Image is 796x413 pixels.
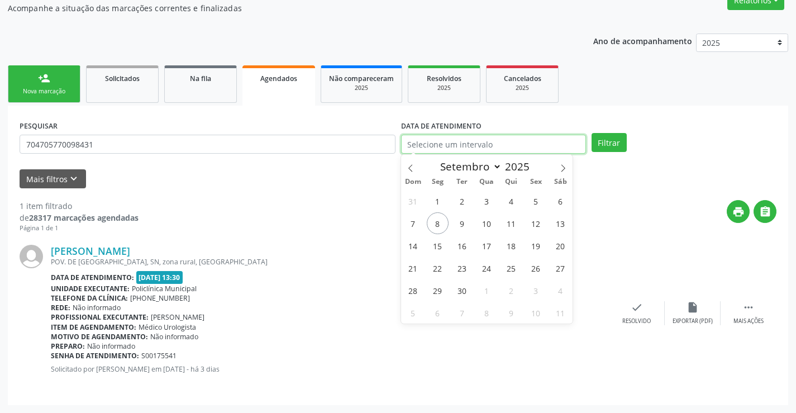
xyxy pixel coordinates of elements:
span: Agendados [260,74,297,83]
span: Não informado [150,332,198,341]
span: Não informado [87,341,135,351]
span: Outubro 10, 2025 [525,302,547,324]
div: Nova marcação [16,87,72,96]
span: Seg [425,178,450,186]
div: 2025 [494,84,550,92]
span: Setembro 3, 2025 [476,190,498,212]
b: Item de agendamento: [51,322,136,332]
button:  [754,200,776,223]
span: [PERSON_NAME] [151,312,204,322]
span: Dom [401,178,426,186]
button: print [727,200,750,223]
span: Setembro 17, 2025 [476,235,498,257]
span: Qua [474,178,499,186]
span: Outubro 9, 2025 [501,302,522,324]
span: Setembro 24, 2025 [476,257,498,279]
b: Rede: [51,303,70,312]
span: Setembro 13, 2025 [550,212,571,234]
select: Month [435,159,502,174]
span: [PHONE_NUMBER] [130,293,190,303]
i: insert_drive_file [687,301,699,314]
button: Filtrar [592,133,627,152]
span: S00175541 [141,351,177,360]
span: Agosto 31, 2025 [402,190,424,212]
span: Outubro 3, 2025 [525,279,547,301]
span: Setembro 16, 2025 [451,235,473,257]
span: Setembro 28, 2025 [402,279,424,301]
span: Não compareceram [329,74,394,83]
b: Telefone da clínica: [51,293,128,303]
span: Setembro 6, 2025 [550,190,571,212]
label: DATA DE ATENDIMENTO [401,117,482,135]
button: Mais filtroskeyboard_arrow_down [20,169,86,189]
span: Outubro 5, 2025 [402,302,424,324]
i:  [759,206,771,218]
span: Outubro 8, 2025 [476,302,498,324]
div: person_add [38,72,50,84]
div: Exportar (PDF) [673,317,713,325]
div: Mais ações [733,317,764,325]
i: print [732,206,745,218]
b: Profissional executante: [51,312,149,322]
span: Setembro 5, 2025 [525,190,547,212]
span: Setembro 30, 2025 [451,279,473,301]
b: Senha de atendimento: [51,351,139,360]
span: Outubro 1, 2025 [476,279,498,301]
span: Ter [450,178,474,186]
span: Médico Urologista [139,322,196,332]
i: check [631,301,643,314]
input: Year [502,159,538,174]
b: Unidade executante: [51,284,130,293]
input: Selecione um intervalo [401,135,586,154]
div: 2025 [416,84,472,92]
span: Não informado [73,303,121,312]
p: Ano de acompanhamento [593,34,692,48]
span: Setembro 2, 2025 [451,190,473,212]
a: [PERSON_NAME] [51,245,130,257]
span: Policlínica Municipal [132,284,197,293]
span: Qui [499,178,523,186]
span: Solicitados [105,74,140,83]
div: POV. DE [GEOGRAPHIC_DATA], SN, zona rural, [GEOGRAPHIC_DATA] [51,257,609,267]
i: keyboard_arrow_down [68,173,80,185]
span: Setembro 22, 2025 [427,257,449,279]
span: Setembro 1, 2025 [427,190,449,212]
span: Outubro 2, 2025 [501,279,522,301]
span: Setembro 10, 2025 [476,212,498,234]
span: Setembro 15, 2025 [427,235,449,257]
p: Solicitado por [PERSON_NAME] em [DATE] - há 3 dias [51,364,609,374]
span: Setembro 11, 2025 [501,212,522,234]
span: Cancelados [504,74,541,83]
div: 1 item filtrado [20,200,139,212]
span: Setembro 18, 2025 [501,235,522,257]
span: Setembro 29, 2025 [427,279,449,301]
b: Motivo de agendamento: [51,332,148,341]
span: Setembro 25, 2025 [501,257,522,279]
span: Na fila [190,74,211,83]
span: Setembro 12, 2025 [525,212,547,234]
b: Data de atendimento: [51,273,134,282]
input: Nome, CNS [20,135,395,154]
span: Sáb [548,178,573,186]
span: Outubro 6, 2025 [427,302,449,324]
div: 2025 [329,84,394,92]
strong: 28317 marcações agendadas [29,212,139,223]
span: Outubro 11, 2025 [550,302,571,324]
span: Setembro 9, 2025 [451,212,473,234]
span: [DATE] 13:30 [136,271,183,284]
span: Setembro 14, 2025 [402,235,424,257]
span: Resolvidos [427,74,461,83]
label: PESQUISAR [20,117,58,135]
span: Setembro 8, 2025 [427,212,449,234]
span: Setembro 23, 2025 [451,257,473,279]
div: Resolvido [622,317,651,325]
span: Setembro 19, 2025 [525,235,547,257]
p: Acompanhe a situação das marcações correntes e finalizadas [8,2,554,14]
div: de [20,212,139,224]
span: Setembro 27, 2025 [550,257,571,279]
span: Sex [523,178,548,186]
span: Setembro 20, 2025 [550,235,571,257]
span: Outubro 7, 2025 [451,302,473,324]
div: Página 1 de 1 [20,224,139,233]
img: img [20,245,43,268]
